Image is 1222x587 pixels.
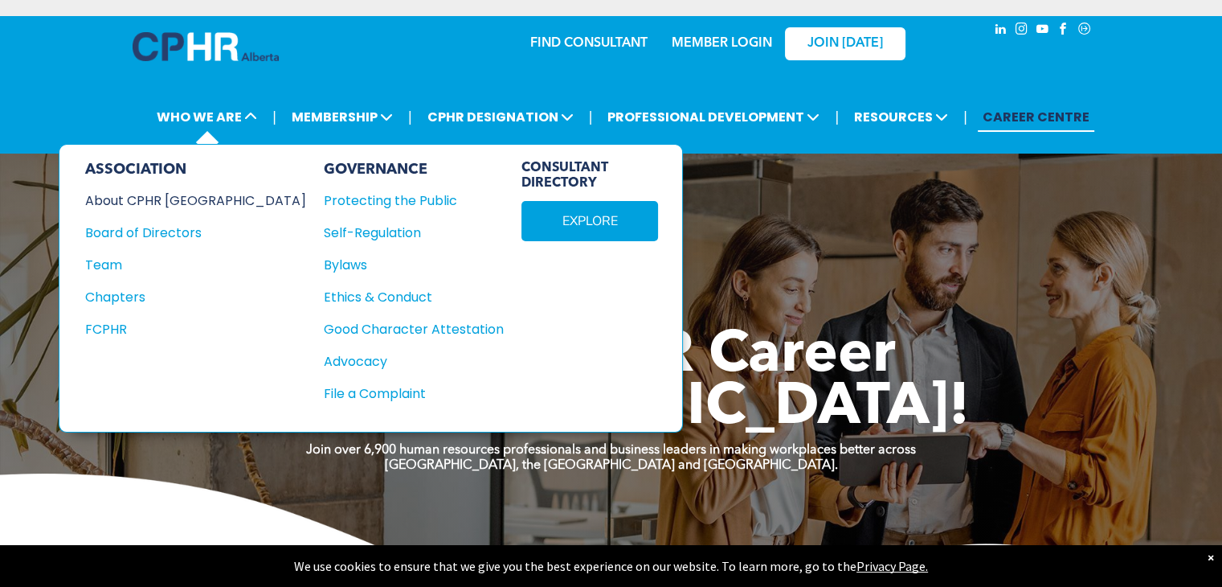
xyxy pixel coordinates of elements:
[85,223,284,243] div: Board of Directors
[603,102,824,132] span: PROFESSIONAL DEVELOPMENT
[978,102,1094,132] a: CAREER CENTRE
[521,161,658,191] span: CONSULTANT DIRECTORY
[324,287,486,307] div: Ethics & Conduct
[835,101,839,133] li: |
[85,255,284,275] div: Team
[85,255,306,275] a: Team
[1013,20,1031,42] a: instagram
[1208,549,1214,565] div: Dismiss notification
[324,191,486,211] div: Protecting the Public
[807,36,883,51] span: JOIN [DATE]
[1076,20,1093,42] a: Social network
[324,319,504,339] a: Good Character Attestation
[85,223,306,243] a: Board of Directors
[423,102,578,132] span: CPHR DESIGNATION
[85,319,284,339] div: FCPHR
[963,101,967,133] li: |
[385,459,838,472] strong: [GEOGRAPHIC_DATA], the [GEOGRAPHIC_DATA] and [GEOGRAPHIC_DATA].
[324,351,504,371] a: Advocacy
[1055,20,1073,42] a: facebook
[589,101,593,133] li: |
[324,255,486,275] div: Bylaws
[856,558,928,574] a: Privacy Page.
[324,223,504,243] a: Self-Regulation
[324,351,486,371] div: Advocacy
[324,161,504,179] div: GOVERNANCE
[85,287,306,307] a: Chapters
[324,255,504,275] a: Bylaws
[324,223,486,243] div: Self-Regulation
[849,102,953,132] span: RESOURCES
[133,32,279,61] img: A blue and white logo for cp alberta
[272,101,276,133] li: |
[672,37,772,50] a: MEMBER LOGIN
[152,102,262,132] span: WHO WE ARE
[85,191,306,211] a: About CPHR [GEOGRAPHIC_DATA]
[992,20,1010,42] a: linkedin
[521,201,658,241] a: EXPLORE
[1034,20,1052,42] a: youtube
[785,27,905,60] a: JOIN [DATE]
[287,102,398,132] span: MEMBERSHIP
[324,287,504,307] a: Ethics & Conduct
[324,319,486,339] div: Good Character Attestation
[85,319,306,339] a: FCPHR
[324,384,486,404] div: File a Complaint
[85,287,284,307] div: Chapters
[324,191,504,211] a: Protecting the Public
[85,191,284,211] div: About CPHR [GEOGRAPHIC_DATA]
[530,37,648,50] a: FIND CONSULTANT
[324,384,504,404] a: File a Complaint
[306,444,916,457] strong: Join over 6,900 human resources professionals and business leaders in making workplaces better ac...
[85,161,306,179] div: ASSOCIATION
[408,101,412,133] li: |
